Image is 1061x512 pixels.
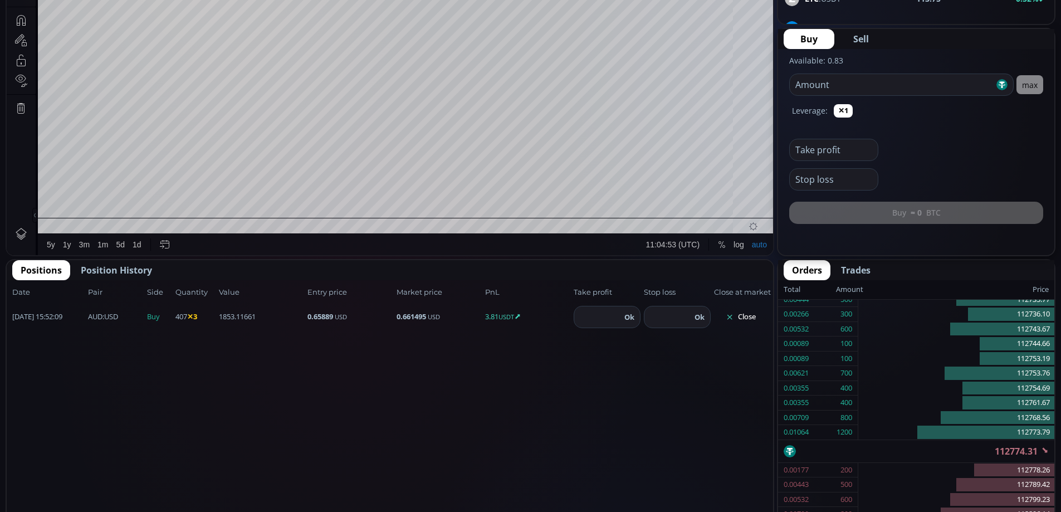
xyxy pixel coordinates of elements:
span: Trades [841,264,871,277]
b: ✕3 [187,311,197,321]
div: 3m [72,448,83,457]
div: 0.00089 [784,337,809,351]
div: 112736.10 [858,307,1054,322]
b: AUD [88,311,102,321]
div: 100 [840,337,852,351]
div: D [95,6,100,15]
span: Market price [397,287,482,298]
div: C [262,27,268,36]
span: [DATE] 15:52:09 [12,311,85,323]
small: USDT [498,313,514,321]
div: Hide Drawings Toolbar [26,416,31,431]
div: 0.00355 [784,381,809,396]
div: 112735.77 [858,292,1054,308]
div: 300 [840,307,852,321]
div: 112789.42 [858,477,1054,493]
div: 112753.19 [858,352,1054,367]
div: 0.00532 [784,493,809,507]
div: 112754.69 [858,381,1054,396]
div:  [10,149,19,159]
button: 11:04:53 (UTC) [635,442,697,463]
label: Available: 0.83 [789,55,843,66]
div: Volume [36,40,60,48]
span: Positions [21,264,62,277]
span: Side [147,287,172,298]
span: Buy [147,311,172,323]
div: 1d [126,448,135,457]
button: Trades [833,260,879,280]
b: DASH [805,23,827,33]
span: Orders [792,264,822,277]
div: 5y [40,448,48,457]
span: Position History [81,264,152,277]
div: 0.00266 [784,307,809,321]
span: Entry price [307,287,393,298]
button: Close [714,308,767,326]
span: 11:04:53 (UTC) [639,448,693,457]
div: 112768.56 [858,411,1054,426]
div: 400 [840,381,852,396]
div: 112774.31 [268,27,302,36]
div: 113293.29 [182,27,216,36]
label: Leverage: [792,105,828,116]
button: Orders [784,260,830,280]
div: 0.00089 [784,352,809,366]
div: 0.00177 [784,463,809,477]
div: BTC [36,26,54,36]
div: Total [784,282,836,297]
small: USD [428,313,440,321]
span: Value [219,287,304,298]
b: 0.84% [1016,23,1039,33]
div: 0.01064 [784,425,809,440]
div: Toggle Log Scale [723,442,741,463]
div: 0.00532 [784,322,809,337]
button: Position History [72,260,160,280]
button: Ok [691,311,708,323]
div: 600 [840,493,852,507]
span: Take profit [574,287,640,298]
b: 25.3 [925,22,940,34]
span: Sell [853,32,869,46]
span: Stop loss [644,287,711,298]
div: 112774.31 [778,440,1054,462]
span: 407 [175,311,216,323]
div: 1D [54,26,72,36]
div: 112773.79 [858,425,1054,440]
button: Buy [784,29,834,49]
div: auto [745,448,760,457]
div: 112753.76 [858,366,1054,381]
div: 0.00355 [784,396,809,410]
div: 500 [840,477,852,492]
span: Close at market [714,287,767,298]
div: 1m [91,448,101,457]
div: 1200 [837,425,852,440]
div: H [177,27,182,36]
span: :USD [88,311,118,323]
div: 112743.67 [858,322,1054,337]
b: 0.65889 [307,311,333,321]
div: Go to [149,442,167,463]
div: 200 [840,463,852,477]
div: Amount [836,282,863,297]
div: Bitcoin [72,26,105,36]
span: Quantity [175,287,216,298]
button: Positions [12,260,70,280]
div: 0.00443 [784,477,809,492]
div: Market open [114,26,124,36]
span: PnL [485,287,570,298]
div: 800 [840,411,852,425]
div: 112778.26 [858,463,1054,478]
div: 0.00621 [784,366,809,381]
small: USD [335,313,347,321]
div: Price [863,282,1049,297]
b: 0.661495 [397,311,426,321]
div: 112799.23 [858,493,1054,508]
span: Date [12,287,85,298]
span: 1853.11661 [219,311,304,323]
span: Buy [800,32,818,46]
div: Indicators [208,6,242,15]
div: 111111.00 [224,27,258,36]
div: 600 [840,322,852,337]
button: ✕1 [834,104,853,118]
div: Toggle Percentage [707,442,723,463]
